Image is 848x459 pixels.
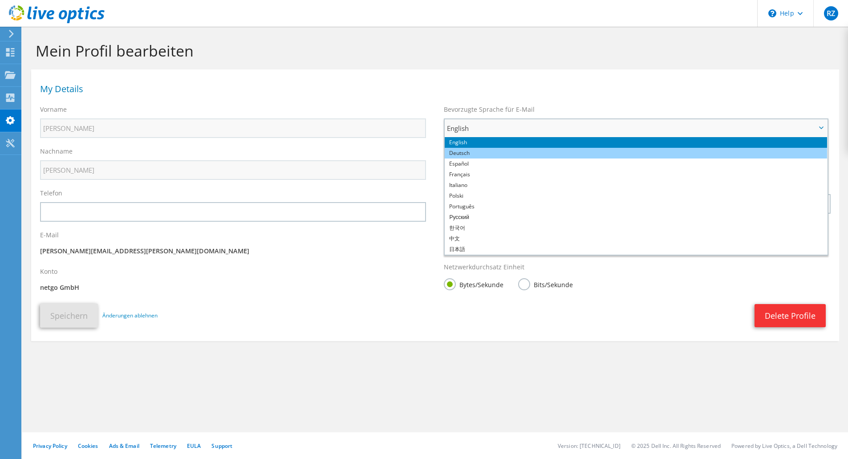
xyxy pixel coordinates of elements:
li: Español [445,158,827,169]
li: Polski [445,191,827,201]
label: E-Mail [40,231,59,240]
label: Konto [40,267,57,276]
a: Cookies [78,442,98,450]
li: Version: [TECHNICAL_ID] [558,442,621,450]
label: Bevorzugte Sprache für E-Mail [444,105,535,114]
label: Telefon [40,189,62,198]
svg: \n [768,9,776,17]
h1: My Details [40,85,826,93]
a: Delete Profile [755,304,826,327]
span: RZ [824,6,838,20]
li: Deutsch [445,148,827,158]
li: 한국어 [445,223,827,233]
a: Telemetry [150,442,176,450]
h1: Mein Profil bearbeiten [36,41,830,60]
a: Privacy Policy [33,442,67,450]
p: netgo GmbH [40,283,426,292]
span: English [447,123,816,134]
li: Português [445,201,827,212]
a: Support [211,442,232,450]
li: Русский [445,212,827,223]
a: EULA [187,442,201,450]
li: English [445,137,827,148]
button: Speichern [40,304,98,328]
li: 中文 [445,233,827,244]
li: 日本語 [445,244,827,255]
label: Bits/Sekunde [518,278,573,289]
li: Powered by Live Optics, a Dell Technology [731,442,837,450]
label: Bytes/Sekunde [444,278,503,289]
a: Ads & Email [109,442,139,450]
li: Français [445,169,827,180]
label: Vorname [40,105,67,114]
li: © 2025 Dell Inc. All Rights Reserved [631,442,721,450]
li: Italiano [445,180,827,191]
label: Netzwerkdurchsatz Einheit [444,263,524,272]
a: Änderungen ablehnen [102,311,158,321]
p: [PERSON_NAME][EMAIL_ADDRESS][PERSON_NAME][DOMAIN_NAME] [40,246,426,256]
label: Nachname [40,147,73,156]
